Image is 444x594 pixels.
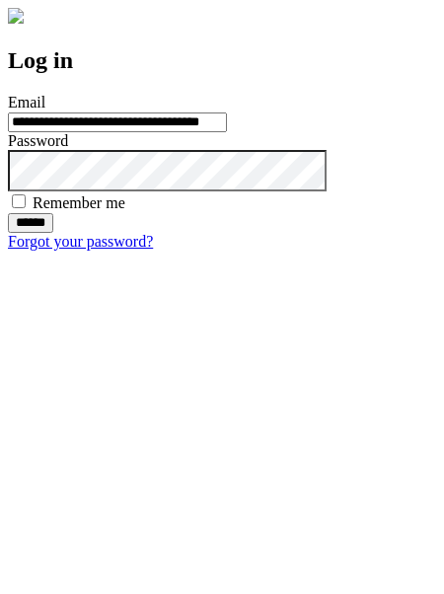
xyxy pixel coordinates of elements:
label: Email [8,94,45,111]
h2: Log in [8,47,436,74]
label: Password [8,132,68,149]
a: Forgot your password? [8,233,153,250]
label: Remember me [33,194,125,211]
img: logo-4e3dc11c47720685a147b03b5a06dd966a58ff35d612b21f08c02c0306f2b779.png [8,8,24,24]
